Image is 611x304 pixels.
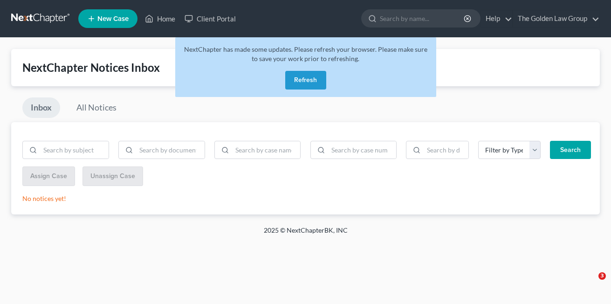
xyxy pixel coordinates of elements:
input: Search by case name [232,141,301,159]
input: Search by document name [136,141,205,159]
div: 2025 © NextChapterBK, INC [40,226,571,242]
input: Search by case number [328,141,397,159]
p: No notices yet! [22,194,589,203]
iframe: Intercom live chat [579,272,602,295]
input: Search by date [424,141,468,159]
a: The Golden Law Group [513,10,599,27]
span: 3 [598,272,606,280]
button: Refresh [285,71,326,90]
div: NextChapter Notices Inbox [22,60,589,75]
input: Search by subject [40,141,109,159]
input: Search by name... [380,10,465,27]
a: All Notices [68,97,125,118]
span: NextChapter has made some updates. Please refresh your browser. Please make sure to save your wor... [184,45,427,62]
a: Inbox [22,97,60,118]
span: New Case [97,15,129,22]
a: Home [140,10,180,27]
a: Help [481,10,512,27]
button: Search [550,141,591,159]
a: Client Portal [180,10,240,27]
